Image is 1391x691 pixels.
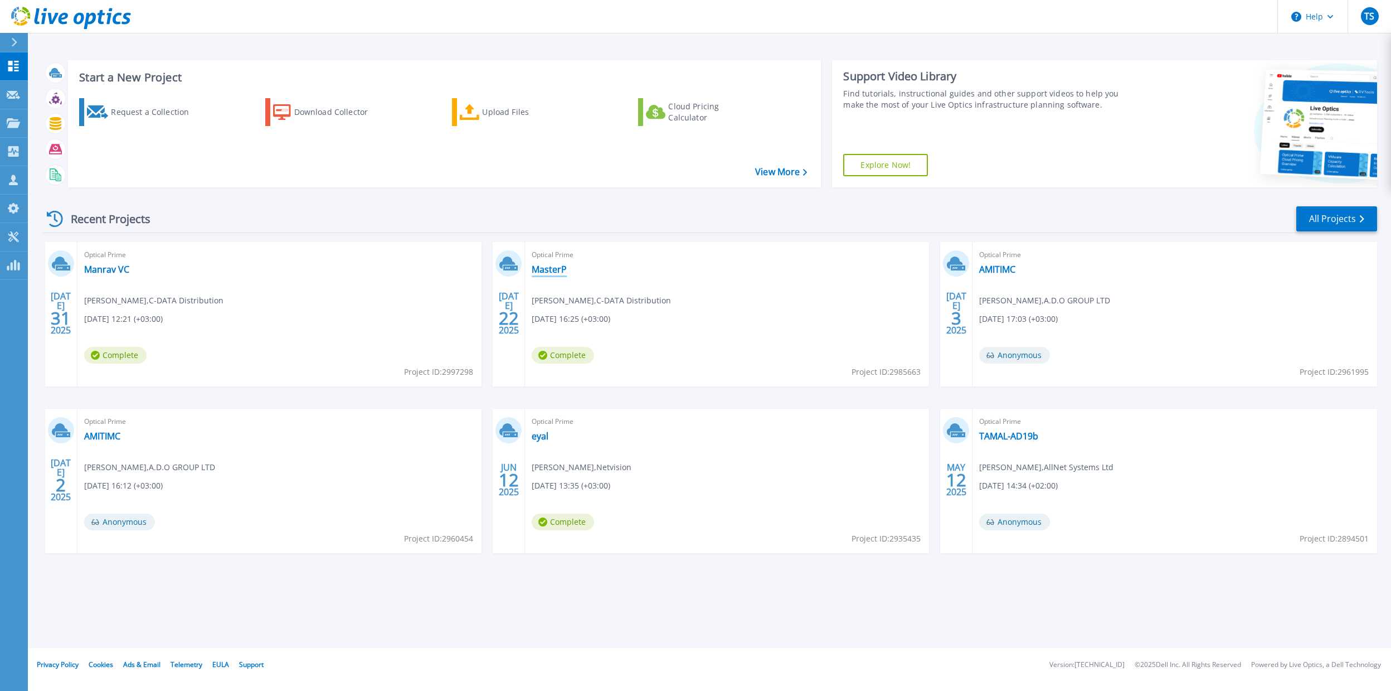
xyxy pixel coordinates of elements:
span: Project ID: 2894501 [1300,533,1369,545]
div: Find tutorials, instructional guides and other support videos to help you make the most of your L... [843,88,1125,110]
span: [PERSON_NAME] , C-DATA Distribution [84,294,223,307]
span: Project ID: 2960454 [404,533,473,545]
span: Complete [532,514,594,530]
div: [DATE] 2025 [50,293,71,334]
span: [PERSON_NAME] , AllNet Systems Ltd [979,461,1113,473]
li: © 2025 Dell Inc. All Rights Reserved [1135,661,1241,669]
span: Project ID: 2935435 [852,533,921,545]
span: [DATE] 17:03 (+03:00) [979,313,1058,325]
span: [DATE] 16:25 (+03:00) [532,313,610,325]
h3: Start a New Project [79,71,807,84]
a: Download Collector [265,98,390,126]
div: [DATE] 2025 [498,293,519,334]
span: [PERSON_NAME] , Netvision [532,461,631,473]
a: Cloud Pricing Calculator [638,98,762,126]
a: AMITIMC [979,264,1015,275]
a: Request a Collection [79,98,203,126]
span: [DATE] 14:34 (+02:00) [979,480,1058,492]
span: Anonymous [979,347,1050,364]
span: Anonymous [84,514,155,530]
a: TAMAL-AD19b [979,431,1038,442]
span: [PERSON_NAME] , C-DATA Distribution [532,294,671,307]
span: Optical Prime [84,249,475,261]
div: Recent Projects [43,205,166,233]
div: Request a Collection [111,101,200,123]
div: Support Video Library [843,69,1125,84]
span: Optical Prime [532,415,922,428]
div: Download Collector [294,101,383,123]
a: Explore Now! [843,154,928,176]
a: AMITIMC [84,431,120,442]
div: [DATE] 2025 [946,293,967,334]
span: Project ID: 2997298 [404,366,473,378]
span: [PERSON_NAME] , A.D.O GROUP LTD [979,294,1110,307]
span: 12 [946,475,966,485]
a: Ads & Email [123,660,160,669]
span: Optical Prime [532,249,922,261]
a: Cookies [89,660,113,669]
span: Optical Prime [979,415,1370,428]
span: Complete [84,347,147,364]
div: Cloud Pricing Calculator [668,101,757,123]
span: Optical Prime [84,415,475,428]
a: EULA [212,660,229,669]
a: MasterP [532,264,567,275]
a: Manrav VC [84,264,129,275]
a: eyal [532,431,548,442]
li: Version: [TECHNICAL_ID] [1049,661,1125,669]
div: JUN 2025 [498,460,519,500]
span: [DATE] 16:12 (+03:00) [84,480,163,492]
span: 22 [499,313,519,323]
span: TS [1364,12,1374,21]
span: Complete [532,347,594,364]
a: Privacy Policy [37,660,79,669]
a: Support [239,660,264,669]
span: [PERSON_NAME] , A.D.O GROUP LTD [84,461,215,473]
span: 2 [56,480,66,490]
span: Optical Prime [979,249,1370,261]
a: Telemetry [171,660,202,669]
li: Powered by Live Optics, a Dell Technology [1251,661,1381,669]
a: View More [755,167,807,177]
span: [DATE] 12:21 (+03:00) [84,313,163,325]
div: Upload Files [482,101,571,123]
div: MAY 2025 [946,460,967,500]
span: [DATE] 13:35 (+03:00) [532,480,610,492]
a: Upload Files [452,98,576,126]
span: 31 [51,313,71,323]
span: Anonymous [979,514,1050,530]
div: [DATE] 2025 [50,460,71,500]
span: Project ID: 2985663 [852,366,921,378]
span: 3 [951,313,961,323]
span: 12 [499,475,519,485]
span: Project ID: 2961995 [1300,366,1369,378]
a: All Projects [1296,206,1377,231]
